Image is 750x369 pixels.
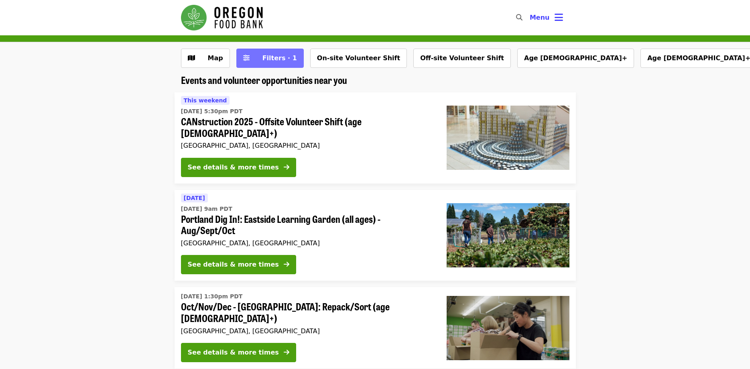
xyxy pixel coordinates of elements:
i: map icon [188,54,195,62]
button: Filters (1 selected) [236,49,304,68]
time: [DATE] 1:30pm PDT [181,292,243,301]
i: sliders-h icon [243,54,250,62]
div: See details & more times [188,260,279,269]
button: See details & more times [181,255,296,274]
div: [GEOGRAPHIC_DATA], [GEOGRAPHIC_DATA] [181,142,434,149]
span: Portland Dig In!: Eastside Learning Garden (all ages) - Aug/Sept/Oct [181,213,434,236]
time: [DATE] 9am PDT [181,205,232,213]
div: See details & more times [188,348,279,357]
a: See details for "CANstruction 2025 - Offsite Volunteer Shift (age 16+)" [175,92,576,183]
button: Off-site Volunteer Shift [413,49,511,68]
img: CANstruction 2025 - Offsite Volunteer Shift (age 16+) organized by Oregon Food Bank [447,106,569,170]
input: Search [527,8,534,27]
i: arrow-right icon [284,349,289,356]
span: Events and volunteer opportunities near you [181,73,347,87]
a: See details for "Portland Dig In!: Eastside Learning Garden (all ages) - Aug/Sept/Oct" [175,190,576,281]
div: [GEOGRAPHIC_DATA], [GEOGRAPHIC_DATA] [181,239,434,247]
span: Map [208,54,223,62]
div: See details & more times [188,163,279,172]
span: [DATE] [184,195,205,201]
button: Toggle account menu [523,8,569,27]
button: On-site Volunteer Shift [310,49,407,68]
button: Age [DEMOGRAPHIC_DATA]+ [517,49,634,68]
span: This weekend [184,97,227,104]
i: arrow-right icon [284,261,289,268]
img: Oct/Nov/Dec - Portland: Repack/Sort (age 8+) organized by Oregon Food Bank [447,296,569,360]
button: See details & more times [181,343,296,362]
span: CANstruction 2025 - Offsite Volunteer Shift (age [DEMOGRAPHIC_DATA]+) [181,116,434,139]
i: bars icon [555,12,563,23]
i: arrow-right icon [284,163,289,171]
span: Filters · 1 [262,54,297,62]
div: [GEOGRAPHIC_DATA], [GEOGRAPHIC_DATA] [181,327,434,335]
a: See details for "Oct/Nov/Dec - Portland: Repack/Sort (age 8+)" [175,287,576,369]
span: Oct/Nov/Dec - [GEOGRAPHIC_DATA]: Repack/Sort (age [DEMOGRAPHIC_DATA]+) [181,301,434,324]
time: [DATE] 5:30pm PDT [181,107,243,116]
button: Show map view [181,49,230,68]
button: See details & more times [181,158,296,177]
span: Menu [530,14,550,21]
img: Oregon Food Bank - Home [181,5,263,31]
img: Portland Dig In!: Eastside Learning Garden (all ages) - Aug/Sept/Oct organized by Oregon Food Bank [447,203,569,267]
i: search icon [516,14,522,21]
